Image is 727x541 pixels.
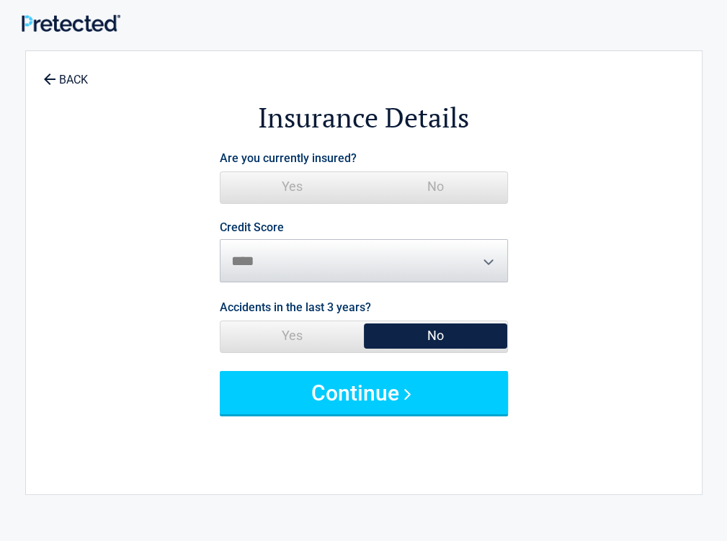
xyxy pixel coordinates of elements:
[220,222,284,233] label: Credit Score
[220,371,508,414] button: Continue
[220,298,371,317] label: Accidents in the last 3 years?
[364,321,507,350] span: No
[220,321,364,350] span: Yes
[364,172,507,201] span: No
[40,61,91,86] a: BACK
[105,99,623,136] h2: Insurance Details
[22,14,120,32] img: Main Logo
[220,172,364,201] span: Yes
[220,148,357,168] label: Are you currently insured?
